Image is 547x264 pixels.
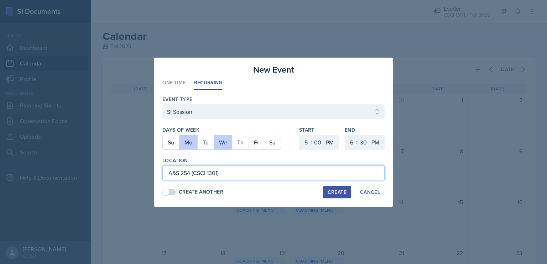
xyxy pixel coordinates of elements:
div: Create Another [179,188,223,196]
button: Create [323,186,351,198]
li: One Time [162,76,186,90]
div: : [356,138,358,146]
div: Create [328,189,347,195]
button: Cancel [355,186,385,198]
button: Tu [197,135,214,149]
li: Recurring [194,76,222,90]
label: Location [162,157,188,164]
button: Mo [179,135,197,149]
div: : [311,138,312,146]
button: We [214,135,232,149]
button: Sa [264,135,281,149]
h3: New Event [253,63,294,76]
div: Cancel [360,189,380,195]
button: Su [163,135,179,149]
input: Enter location [162,165,385,180]
label: End [345,126,385,133]
button: Fr [249,135,264,149]
label: Start [299,126,339,133]
label: Days of Week [162,126,293,133]
button: Th [232,135,249,149]
label: Event Type [162,96,193,103]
